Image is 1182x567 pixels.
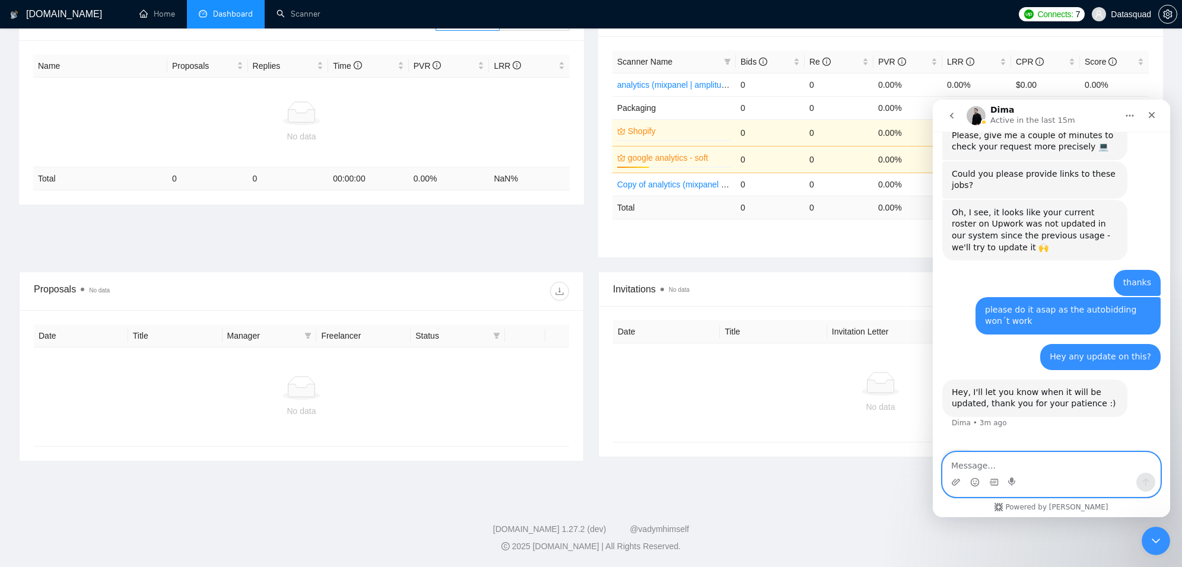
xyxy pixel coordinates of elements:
[277,9,320,19] a: searchScanner
[328,167,409,190] td: 00:00:00
[494,61,521,71] span: LRR
[805,196,873,219] td: 0
[669,286,690,293] span: No data
[1011,96,1080,119] td: $0.00
[873,146,942,173] td: 0.00%
[227,329,300,342] span: Manager
[1158,5,1177,24] button: setting
[10,5,18,24] img: logo
[1024,9,1034,19] img: upwork-logo.png
[1085,57,1117,66] span: Score
[1080,73,1149,96] td: 0.00%
[167,55,248,78] th: Proposals
[1108,58,1117,66] span: info-circle
[139,9,175,19] a: homeHome
[630,524,689,534] a: @vadymhimself
[720,320,827,343] th: Title
[213,9,253,19] span: Dashboard
[822,58,831,66] span: info-circle
[433,61,441,69] span: info-circle
[736,119,805,146] td: 0
[414,61,441,71] span: PVR
[253,59,315,72] span: Replies
[409,167,490,190] td: 0.00 %
[1095,10,1103,18] span: user
[199,9,207,18] span: dashboard
[617,154,625,162] span: crown
[617,127,625,135] span: crown
[43,404,560,418] div: No data
[223,324,317,348] th: Manager
[736,173,805,196] td: 0
[304,332,312,339] span: filter
[933,100,1170,517] iframe: Intercom live chat
[1080,96,1149,119] td: 0.00%
[1035,58,1044,66] span: info-circle
[248,55,329,78] th: Replies
[501,542,510,550] span: copyright
[805,119,873,146] td: 0
[1037,8,1073,21] span: Connects:
[316,324,411,348] th: Freelancer
[809,57,831,66] span: Re
[172,59,234,72] span: Proposals
[34,324,128,348] th: Date
[33,167,167,190] td: Total
[873,173,942,196] td: 0.00%
[38,130,565,143] div: No data
[550,282,569,301] button: download
[551,286,568,296] span: download
[489,167,570,190] td: NaN %
[302,327,314,345] span: filter
[513,61,521,69] span: info-circle
[873,96,942,119] td: 0.00%
[805,173,873,196] td: 0
[759,58,767,66] span: info-circle
[415,329,488,342] span: Status
[898,58,906,66] span: info-circle
[34,282,301,301] div: Proposals
[128,324,223,348] th: Title
[167,167,248,190] td: 0
[1016,57,1044,66] span: CPR
[827,320,934,343] th: Invitation Letter
[248,167,329,190] td: 0
[493,524,606,534] a: [DOMAIN_NAME] 1.27.2 (dev)
[617,103,656,113] span: Packaging
[613,282,1148,297] span: Invitations
[1158,9,1177,19] a: setting
[612,196,736,219] td: Total
[878,57,906,66] span: PVR
[736,196,805,219] td: 0
[1011,73,1080,96] td: $0.00
[89,287,110,294] span: No data
[805,73,873,96] td: 0
[873,119,942,146] td: 0.00%
[628,125,729,138] a: Shopify
[622,400,1139,413] div: No data
[628,151,729,164] a: google analytics - soft
[942,73,1011,96] td: 0.00%
[617,80,800,90] a: analytics (mixpanel | amplitude | posthog | statsig)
